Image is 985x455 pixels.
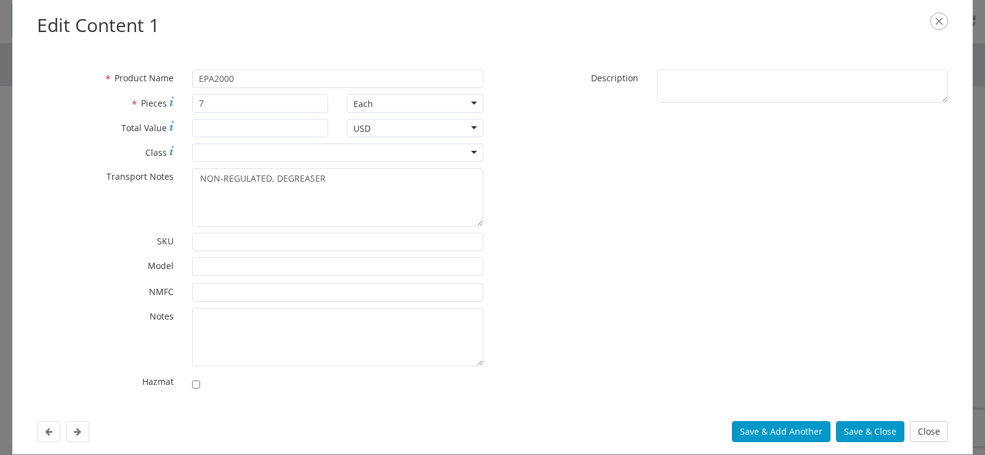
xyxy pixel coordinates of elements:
h2: Edit Content 1 [37,12,948,39]
span: Pieces [141,97,167,109]
div: Each [353,98,373,110]
button: Save & Add Another [732,421,830,442]
span: SKU [157,235,174,247]
span: Class [145,147,167,158]
span: Description [591,72,638,84]
button: Close [910,421,948,442]
span: Transport Notes [107,171,174,182]
span: Model [148,260,174,272]
span: Notes [150,310,174,322]
span: Hazmat [142,376,174,387]
span: Total Value [121,122,167,134]
button: Save & Close [836,421,904,442]
span: NMFC [149,286,174,297]
div: USD [353,123,371,135]
span: Product Name [115,72,174,84]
